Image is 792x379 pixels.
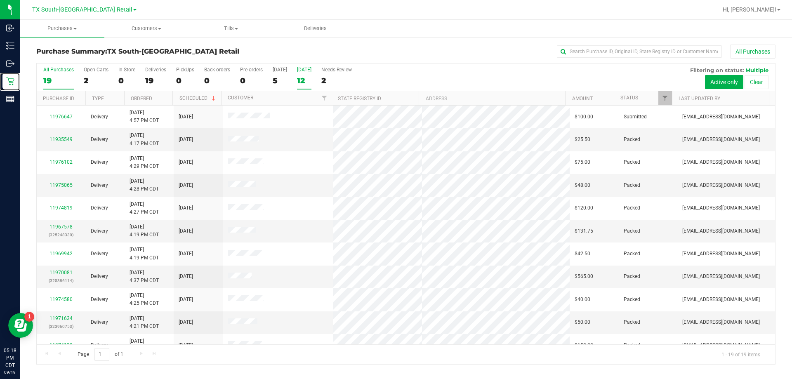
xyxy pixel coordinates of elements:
div: Pre-orders [240,67,263,73]
a: 11974132 [49,342,73,348]
iframe: Resource center [8,313,33,338]
span: Delivery [91,158,108,166]
a: State Registry ID [338,96,381,101]
span: Hi, [PERSON_NAME]! [723,6,776,13]
a: Customers [104,20,189,37]
span: $120.00 [575,204,593,212]
div: 19 [43,76,74,85]
a: Purchase ID [43,96,74,101]
span: [DATE] [179,136,193,144]
div: Back-orders [204,67,230,73]
p: (325248330) [42,231,81,239]
span: Packed [624,296,640,304]
span: [DATE] [179,273,193,280]
div: 19 [145,76,166,85]
div: 2 [321,76,352,85]
button: Clear [745,75,768,89]
span: [DATE] [179,296,193,304]
span: Packed [624,341,640,349]
span: [EMAIL_ADDRESS][DOMAIN_NAME] [682,273,760,280]
span: [DATE] 4:25 PM CDT [130,292,159,307]
span: Packed [624,204,640,212]
span: [DATE] 4:19 PM CDT [130,246,159,261]
span: Deliveries [293,25,338,32]
a: 11976647 [49,114,73,120]
div: 0 [204,76,230,85]
span: $48.00 [575,181,590,189]
div: 0 [176,76,194,85]
span: [EMAIL_ADDRESS][DOMAIN_NAME] [682,227,760,235]
span: $100.00 [575,113,593,121]
a: Amount [572,96,593,101]
div: [DATE] [273,67,287,73]
span: $50.00 [575,318,590,326]
span: Delivery [91,136,108,144]
a: Filter [658,91,672,105]
a: 11974580 [49,297,73,302]
span: Multiple [745,67,768,73]
span: Packed [624,158,640,166]
inline-svg: Outbound [6,59,14,68]
span: [DATE] 4:57 PM CDT [130,109,159,125]
span: Delivery [91,341,108,349]
span: [EMAIL_ADDRESS][DOMAIN_NAME] [682,204,760,212]
a: 11969942 [49,251,73,257]
span: Delivery [91,296,108,304]
span: [EMAIL_ADDRESS][DOMAIN_NAME] [682,158,760,166]
span: [DATE] 4:21 PM CDT [130,315,159,330]
span: Delivery [91,113,108,121]
span: [EMAIL_ADDRESS][DOMAIN_NAME] [682,181,760,189]
span: Packed [624,136,640,144]
a: 11970081 [49,270,73,275]
p: 05:18 PM CDT [4,347,16,369]
div: Deliveries [145,67,166,73]
span: $25.50 [575,136,590,144]
div: PickUps [176,67,194,73]
span: Purchases [20,25,104,32]
span: $150.00 [575,341,593,349]
a: Ordered [131,96,152,101]
div: Needs Review [321,67,352,73]
a: Scheduled [179,95,217,101]
span: Packed [624,318,640,326]
span: $565.00 [575,273,593,280]
h3: Purchase Summary: [36,48,283,55]
input: 1 [94,348,109,361]
span: Delivery [91,250,108,258]
a: 11976102 [49,159,73,165]
span: TX South-[GEOGRAPHIC_DATA] Retail [107,47,239,55]
a: Status [620,95,638,101]
button: Active only [705,75,743,89]
span: [EMAIL_ADDRESS][DOMAIN_NAME] [682,136,760,144]
inline-svg: Reports [6,95,14,103]
span: $40.00 [575,296,590,304]
a: Type [92,96,104,101]
div: 12 [297,76,311,85]
span: Submitted [624,113,647,121]
div: In Store [118,67,135,73]
span: [DATE] 4:28 PM CDT [130,177,159,193]
inline-svg: Inbound [6,24,14,32]
p: (325386114) [42,277,81,285]
span: [DATE] [179,158,193,166]
span: Delivery [91,181,108,189]
span: 1 - 19 of 19 items [715,348,767,360]
span: [DATE] 4:17 PM CDT [130,132,159,147]
a: 11974819 [49,205,73,211]
inline-svg: Inventory [6,42,14,50]
span: Tills [189,25,273,32]
a: 11971634 [49,315,73,321]
a: Customer [228,95,253,101]
button: All Purchases [730,45,775,59]
span: [EMAIL_ADDRESS][DOMAIN_NAME] [682,341,760,349]
span: [DATE] [179,341,193,349]
span: Packed [624,181,640,189]
span: Packed [624,273,640,280]
span: [EMAIL_ADDRESS][DOMAIN_NAME] [682,296,760,304]
span: [DATE] 4:37 PM CDT [130,269,159,285]
span: $75.00 [575,158,590,166]
div: 2 [84,76,108,85]
div: 5 [273,76,287,85]
span: [DATE] [179,204,193,212]
span: [DATE] [179,250,193,258]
